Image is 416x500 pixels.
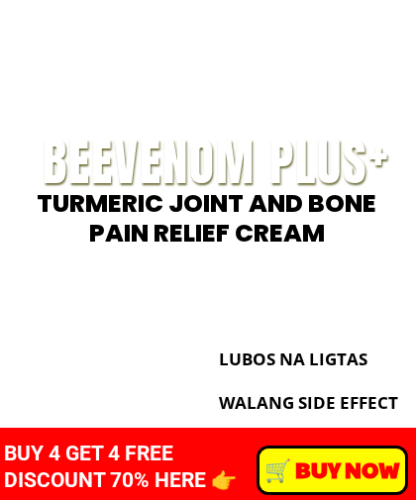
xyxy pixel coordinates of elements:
[43,124,368,200] span: BEEVENOM PLUS
[368,109,390,191] span: +
[260,449,404,492] p: ️🛒 BUY NOW
[4,441,304,495] h3: BUY 4 GET 4 FREE DISCOUNT 70% HERE 👉
[219,348,406,479] span: LUBOS NA LIGTAS WALANG SIDE EFFECT HINDI KAILANGAN NG OPERASYON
